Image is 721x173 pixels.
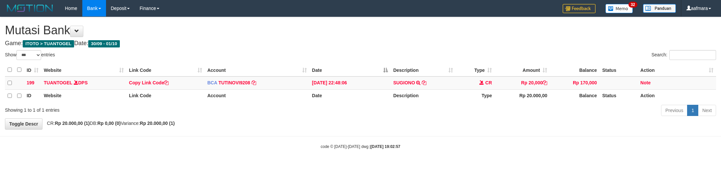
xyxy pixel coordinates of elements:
a: Copy TUTINOVI9208 to clipboard [252,80,256,85]
img: Button%20Memo.svg [605,4,633,13]
a: Copy Rp 20,000 to clipboard [543,80,547,85]
input: Search: [669,50,716,60]
td: Rp 20,000 [494,76,550,90]
th: Account [205,89,309,102]
th: Amount: activate to sort column ascending [494,64,550,76]
span: 30/09 - 01/10 [88,40,120,47]
span: BCA [207,80,217,85]
th: Type: activate to sort column ascending [456,64,494,76]
span: 199 [27,80,34,85]
img: MOTION_logo.png [5,3,55,13]
td: DPS [41,76,126,90]
th: Website [41,89,126,102]
strong: [DATE] 19:02:57 [371,144,400,149]
a: 1 [687,105,698,116]
img: panduan.png [643,4,676,13]
a: SUGIONO [393,80,415,85]
strong: Rp 0,00 (0) [97,121,121,126]
div: Showing 1 to 1 of 1 entries [5,104,296,113]
span: 32 [628,2,637,8]
th: ID [24,89,41,102]
th: Rp 20.000,00 [494,89,550,102]
th: Date: activate to sort column descending [309,64,391,76]
img: Feedback.jpg [563,4,596,13]
th: Balance [550,89,600,102]
h1: Mutasi Bank [5,24,716,37]
strong: Rp 20.000,00 (1) [55,121,90,126]
a: Note [640,80,651,85]
label: Show entries [5,50,55,60]
a: Toggle Descr [5,118,42,130]
a: Copy SUGIONO to clipboard [422,80,426,85]
h4: Game: Date: [5,40,716,47]
th: Link Code: activate to sort column ascending [126,64,205,76]
span: ITOTO > TUANTOGEL [23,40,74,47]
select: Showentries [16,50,41,60]
td: Rp 170,000 [550,76,600,90]
small: code © [DATE]-[DATE] dwg | [321,144,400,149]
th: Description [390,89,456,102]
td: [DATE] 22:48:06 [309,76,391,90]
th: ID: activate to sort column ascending [24,64,41,76]
a: Previous [661,105,687,116]
th: Action: activate to sort column ascending [638,64,716,76]
th: Link Code [126,89,205,102]
th: Account: activate to sort column ascending [205,64,309,76]
label: Search: [652,50,716,60]
span: CR: DB: Variance: [44,121,175,126]
a: TUANTOGEL [44,80,72,85]
th: Date [309,89,391,102]
th: Description: activate to sort column ascending [390,64,456,76]
th: Balance [550,64,600,76]
a: Next [698,105,716,116]
th: Status [600,64,638,76]
strong: Rp 20.000,00 (1) [140,121,175,126]
th: Status [600,89,638,102]
a: Copy Link Code [129,80,169,85]
th: Website: activate to sort column ascending [41,64,126,76]
th: Type [456,89,494,102]
th: Action [638,89,716,102]
a: TUTINOVI9208 [218,80,250,85]
span: CR [485,80,492,85]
